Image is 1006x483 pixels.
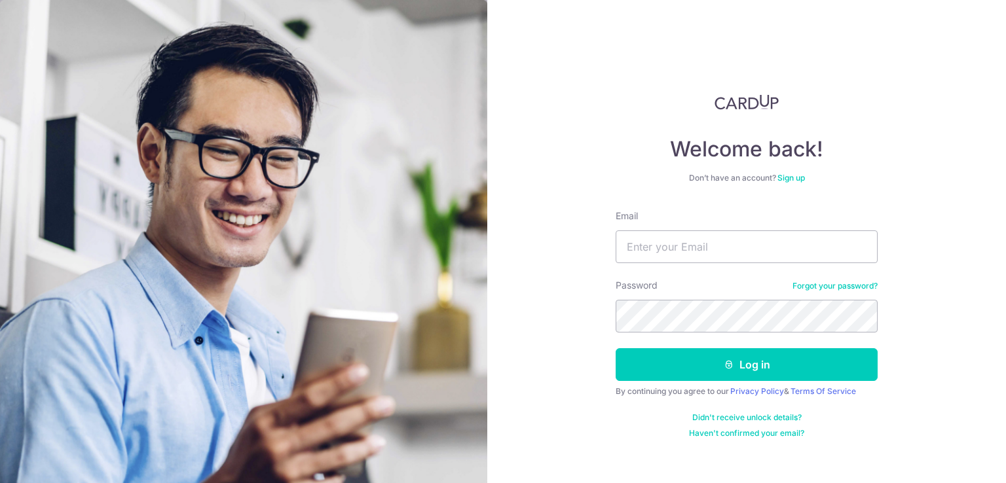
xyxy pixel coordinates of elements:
[715,94,779,110] img: CardUp Logo
[616,348,878,381] button: Log in
[616,209,638,223] label: Email
[616,386,878,397] div: By continuing you agree to our &
[777,173,805,183] a: Sign up
[616,173,878,183] div: Don’t have an account?
[730,386,784,396] a: Privacy Policy
[616,136,878,162] h4: Welcome back!
[692,412,802,423] a: Didn't receive unlock details?
[616,279,658,292] label: Password
[792,281,878,291] a: Forgot your password?
[791,386,856,396] a: Terms Of Service
[616,230,878,263] input: Enter your Email
[689,428,804,438] a: Haven't confirmed your email?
